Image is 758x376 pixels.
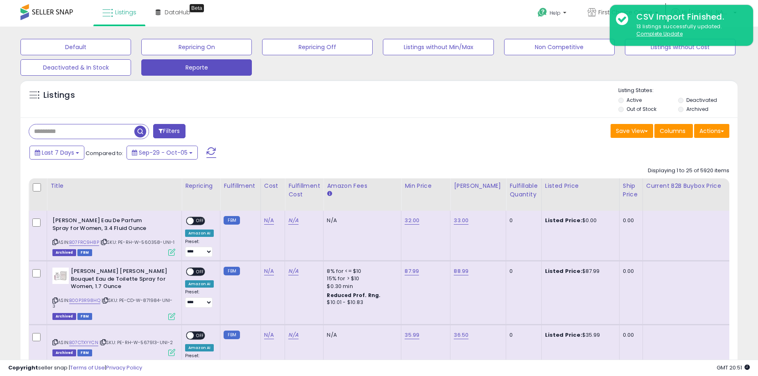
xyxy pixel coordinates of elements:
div: Tooltip anchor [190,4,204,12]
button: Reporte [141,59,252,76]
a: N/A [288,216,298,225]
div: 0 [509,268,535,275]
button: Listings without Min/Max [383,39,493,55]
button: Columns [654,124,693,138]
div: CSV Import Finished. [630,11,747,23]
span: Sep-29 - Oct-05 [139,149,188,157]
button: Save View [611,124,653,138]
small: Amazon Fees. [327,190,332,198]
button: Repricing Off [262,39,373,55]
span: OFF [194,218,207,225]
a: 88.99 [454,267,468,275]
strong: Copyright [8,364,38,371]
a: Help [531,1,575,27]
button: Last 7 Days [29,146,84,160]
div: Preset: [185,289,214,308]
button: Listings without Cost [625,39,735,55]
span: Compared to: [86,149,123,157]
div: 15% for > $10 [327,275,395,282]
span: Listings that have been deleted from Seller Central [52,249,76,256]
div: Title [50,182,178,190]
div: Current B2B Buybox Price [646,182,729,190]
a: 35.99 [405,331,419,339]
span: | SKU: PE-RH-W-560358-UNI-1 [100,239,175,245]
span: DataHub [165,8,190,16]
div: Fulfillable Quantity [509,182,538,199]
label: Deactivated [686,97,717,104]
span: FBM [77,349,92,356]
div: ASIN: [52,217,175,255]
a: N/A [288,331,298,339]
span: | SKU: PE-CD-W-871984-UNI-3 [52,297,172,309]
span: Listings [115,8,136,16]
div: Amazon Fees [327,182,398,190]
div: Amazon AI [185,230,214,237]
i: Get Help [537,7,548,18]
div: 0 [509,331,535,339]
div: 0 [509,217,535,224]
a: N/A [264,216,274,225]
b: Listed Price: [545,216,582,224]
a: N/A [288,267,298,275]
div: Preset: [185,239,214,257]
button: Sep-29 - Oct-05 [127,146,198,160]
div: Amazon AI [185,280,214,288]
span: First Choice Online [598,8,652,16]
a: B07FRC9H8P [69,239,99,246]
small: FBM [224,267,240,275]
span: FBM [77,249,92,256]
a: 33.00 [454,216,468,225]
span: Columns [660,127,686,135]
b: [PERSON_NAME] Eau De Parfum Spray for Women, 3.4 Fluid Ounce [52,217,152,234]
span: OFF [194,268,207,275]
b: Reduced Prof. Rng. [327,292,380,299]
div: $10.01 - $10.83 [327,299,395,306]
a: N/A [264,267,274,275]
div: Displaying 1 to 25 of 5920 items [648,167,729,175]
label: Active [627,97,642,104]
a: N/A [264,331,274,339]
div: ASIN: [52,331,175,356]
a: Terms of Use [70,364,105,371]
div: 8% for <= $10 [327,268,395,275]
div: N/A [327,217,395,224]
span: | SKU: PE-RH-W-567913-UNI-2 [100,339,173,346]
div: 0.00 [623,217,636,224]
div: Repricing [185,182,217,190]
div: $0.30 min [327,283,395,290]
a: Privacy Policy [106,364,142,371]
div: 0.00 [623,268,636,275]
b: Listed Price: [545,267,582,275]
a: B00P3R98HQ [69,297,100,304]
div: Listed Price [545,182,616,190]
b: Listed Price: [545,331,582,339]
small: FBM [224,216,240,225]
div: [PERSON_NAME] [454,182,502,190]
small: FBM [224,331,240,339]
div: Amazon AI [185,344,214,351]
button: Non Competitive [504,39,615,55]
div: $0.00 [545,217,613,224]
div: 0.00 [623,331,636,339]
button: Default [20,39,131,55]
button: Filters [153,124,185,138]
div: seller snap | | [8,364,142,372]
u: Complete Update [636,30,683,37]
p: Listing States: [618,87,738,95]
span: OFF [194,332,207,339]
div: Ship Price [623,182,639,199]
div: Min Price [405,182,447,190]
a: 87.99 [405,267,419,275]
div: $35.99 [545,331,613,339]
span: Help [550,9,561,16]
div: ASIN: [52,268,175,319]
span: Listings that have been deleted from Seller Central [52,313,76,320]
button: Actions [694,124,729,138]
label: Archived [686,106,708,113]
b: [PERSON_NAME] [PERSON_NAME] Bouquet Eau de Toilette Spray for Women, 1.7 Ounce [71,268,170,293]
div: Cost [264,182,282,190]
span: Listings that have been deleted from Seller Central [52,349,76,356]
label: Out of Stock [627,106,656,113]
div: $87.99 [545,268,613,275]
div: Preset: [185,353,214,371]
